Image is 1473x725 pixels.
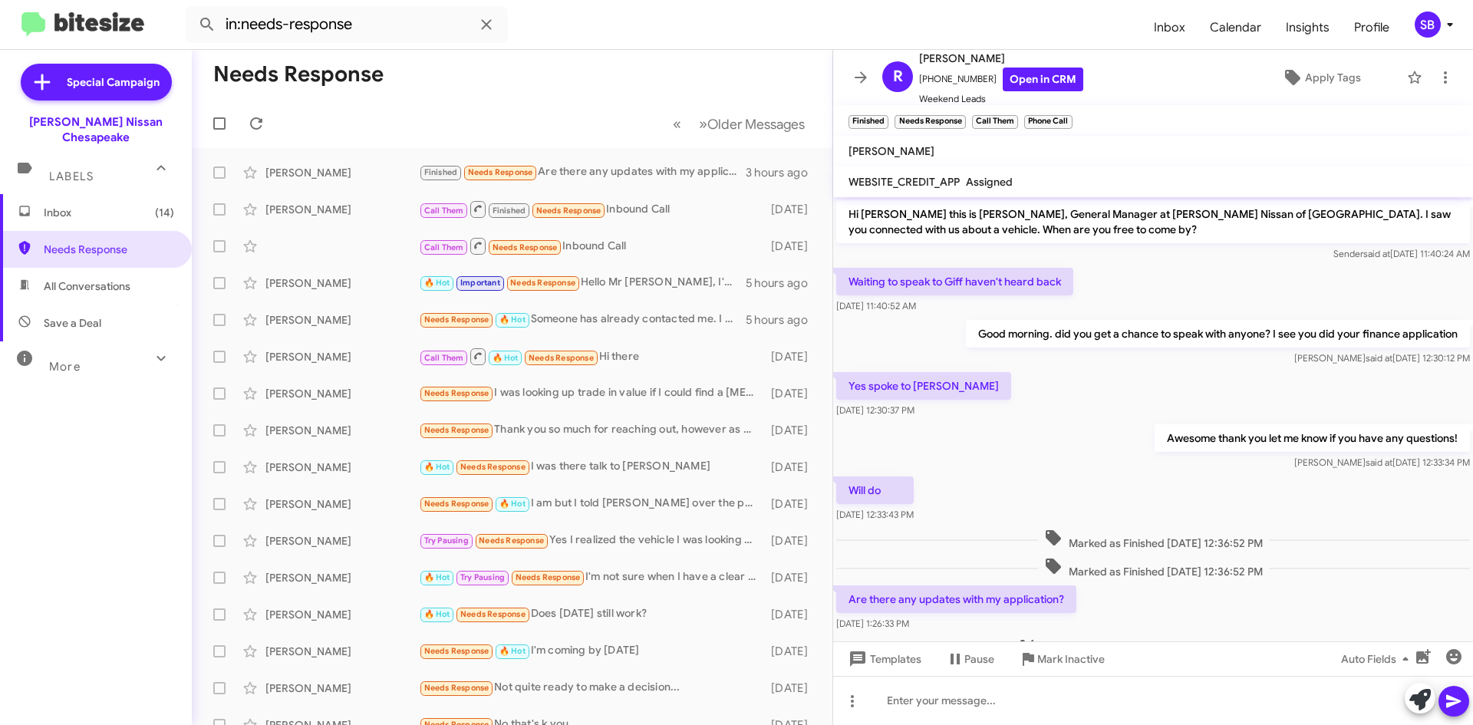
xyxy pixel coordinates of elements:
[419,458,763,476] div: I was there talk to [PERSON_NAME]
[836,200,1470,243] p: Hi [PERSON_NAME] this is [PERSON_NAME], General Manager at [PERSON_NAME] Nissan of [GEOGRAPHIC_DA...
[836,300,916,311] span: [DATE] 11:40:52 AM
[424,278,450,288] span: 🔥 Hot
[479,536,544,545] span: Needs Response
[424,388,489,398] span: Needs Response
[1402,12,1456,38] button: SB
[265,644,419,659] div: [PERSON_NAME]
[493,206,526,216] span: Finished
[690,108,814,140] button: Next
[763,386,820,401] div: [DATE]
[424,536,469,545] span: Try Pausing
[836,268,1073,295] p: Waiting to speak to Giff haven't heard back
[186,6,508,43] input: Search
[419,274,746,292] div: Hello Mr [PERSON_NAME], I'm heading that way now.
[499,499,526,509] span: 🔥 Hot
[419,199,763,219] div: Inbound Call
[44,242,174,257] span: Needs Response
[1342,5,1402,50] a: Profile
[849,175,960,189] span: WEBSITE_CREDIT_APP
[1366,456,1392,468] span: said at
[424,462,450,472] span: 🔥 Hot
[424,572,450,582] span: 🔥 Hot
[49,170,94,183] span: Labels
[836,476,914,504] p: Will do
[763,423,820,438] div: [DATE]
[1038,557,1269,579] span: Marked as Finished [DATE] 12:36:52 PM
[419,568,763,586] div: I'm not sure when I have a clear picture I'll let you know. I'm mobile with work so I try to fit ...
[460,609,526,619] span: Needs Response
[21,64,172,101] a: Special Campaign
[763,681,820,696] div: [DATE]
[895,115,965,129] small: Needs Response
[213,62,384,87] h1: Needs Response
[1037,645,1105,673] span: Mark Inactive
[49,360,81,374] span: More
[746,275,820,291] div: 5 hours ago
[1024,115,1072,129] small: Phone Call
[1142,5,1198,50] a: Inbox
[419,421,763,439] div: Thank you so much for reaching out, however as of now we are not ready to talk at this time. We w...
[493,242,558,252] span: Needs Response
[265,275,419,291] div: [PERSON_NAME]
[424,609,450,619] span: 🔥 Hot
[529,353,594,363] span: Needs Response
[746,165,820,180] div: 3 hours ago
[265,533,419,549] div: [PERSON_NAME]
[265,681,419,696] div: [PERSON_NAME]
[419,642,763,660] div: I'm coming by [DATE]
[419,163,746,181] div: Are there any updates with my application?
[516,572,581,582] span: Needs Response
[67,74,160,90] span: Special Campaign
[966,175,1013,189] span: Assigned
[1003,68,1083,91] a: Open in CRM
[424,499,489,509] span: Needs Response
[155,205,174,220] span: (14)
[424,242,464,252] span: Call Them
[460,278,500,288] span: Important
[424,353,464,363] span: Call Them
[746,312,820,328] div: 5 hours ago
[763,644,820,659] div: [DATE]
[1294,456,1470,468] span: [PERSON_NAME] [DATE] 12:33:34 PM
[707,116,805,133] span: Older Messages
[1038,529,1269,551] span: Marked as Finished [DATE] 12:36:52 PM
[673,114,681,133] span: «
[664,108,814,140] nav: Page navigation example
[424,425,489,435] span: Needs Response
[424,315,489,325] span: Needs Response
[919,49,1083,68] span: [PERSON_NAME]
[699,114,707,133] span: »
[536,206,601,216] span: Needs Response
[1341,645,1415,673] span: Auto Fields
[419,384,763,402] div: I was looking up trade in value if I could find a [MEDICAL_DATA] TRD PRO Tundra and if all the nu...
[763,533,820,549] div: [DATE]
[1198,5,1274,50] a: Calendar
[836,618,909,629] span: [DATE] 1:26:33 PM
[265,460,419,475] div: [PERSON_NAME]
[424,206,464,216] span: Call Them
[1333,248,1470,259] span: Sender [DATE] 11:40:24 AM
[265,570,419,585] div: [PERSON_NAME]
[919,68,1083,91] span: [PHONE_NUMBER]
[836,404,914,416] span: [DATE] 12:30:37 PM
[1305,64,1361,91] span: Apply Tags
[849,115,888,129] small: Finished
[1294,352,1470,364] span: [PERSON_NAME] [DATE] 12:30:12 PM
[44,278,130,294] span: All Conversations
[44,315,101,331] span: Save a Deal
[419,679,763,697] div: Not quite ready to make a decision...
[265,423,419,438] div: [PERSON_NAME]
[836,585,1076,613] p: Are there any updates with my application?
[424,167,458,177] span: Finished
[1415,12,1441,38] div: SB
[893,64,903,89] span: R
[836,509,914,520] span: [DATE] 12:33:43 PM
[919,91,1083,107] span: Weekend Leads
[966,320,1470,348] p: Good morning. did you get a chance to speak with anyone? I see you did your finance application
[265,607,419,622] div: [PERSON_NAME]
[763,496,820,512] div: [DATE]
[499,646,526,656] span: 🔥 Hot
[1274,5,1342,50] span: Insights
[664,108,690,140] button: Previous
